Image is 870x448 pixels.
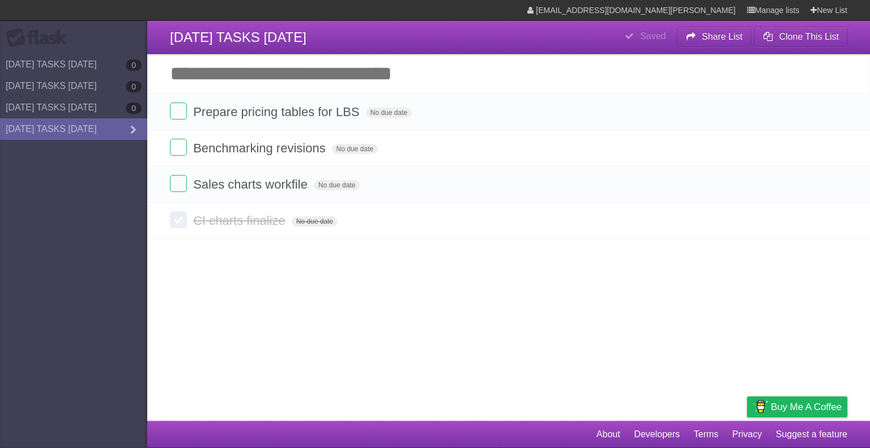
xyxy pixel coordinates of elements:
[170,211,187,228] label: Done
[596,424,620,445] a: About
[732,424,762,445] a: Privacy
[753,397,768,416] img: Buy me a coffee
[779,32,839,41] b: Clone This List
[634,424,680,445] a: Developers
[6,28,74,48] div: Flask
[366,108,412,118] span: No due date
[170,139,187,156] label: Done
[126,59,142,71] b: 0
[126,81,142,92] b: 0
[126,103,142,114] b: 0
[694,424,719,445] a: Terms
[170,103,187,120] label: Done
[170,29,306,45] span: [DATE] TASKS [DATE]
[702,32,743,41] b: Share List
[193,105,362,119] span: Prepare pricing tables for LBS
[776,424,847,445] a: Suggest a feature
[747,396,847,417] a: Buy me a coffee
[754,27,847,47] button: Clone This List
[771,397,842,417] span: Buy me a coffee
[640,31,666,41] b: Saved
[292,216,338,227] span: No due date
[332,144,378,154] span: No due date
[193,214,288,228] span: CI charts finalize
[170,175,187,192] label: Done
[314,180,360,190] span: No due date
[677,27,752,47] button: Share List
[193,177,310,191] span: Sales charts workfile
[193,141,329,155] span: Benchmarking revisions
